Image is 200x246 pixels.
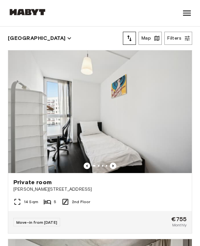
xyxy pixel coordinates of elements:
[139,32,162,45] button: Map
[171,216,187,222] span: €755
[110,163,116,169] button: Previous image
[54,199,56,205] span: 5
[13,178,52,186] span: Private room
[84,163,90,169] button: Previous image
[8,50,192,173] img: Marketing picture of unit DE-01-302-006-05
[13,186,187,193] span: [PERSON_NAME][STREET_ADDRESS]
[172,222,187,228] span: Monthly
[8,34,72,43] button: [GEOGRAPHIC_DATA]
[164,32,192,45] button: Filters
[72,199,90,205] span: 2nd Floor
[8,50,192,234] a: Marketing picture of unit DE-01-302-006-05Previous imagePrevious imagePrivate room[PERSON_NAME][S...
[123,32,136,45] button: tune
[24,199,38,205] span: 14 Sqm
[8,9,47,15] img: Habyt
[16,220,57,225] span: Move-in from [DATE]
